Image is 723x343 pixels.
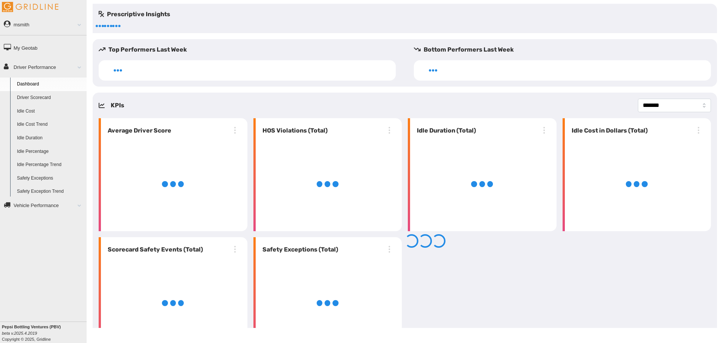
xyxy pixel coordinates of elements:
[111,101,124,110] h5: KPIs
[569,126,648,135] h6: Idle Cost in Dollars (Total)
[14,158,87,172] a: Idle Percentage Trend
[99,10,170,19] h5: Prescriptive Insights
[14,145,87,159] a: Idle Percentage
[14,91,87,105] a: Driver Scorecard
[14,172,87,185] a: Safety Exceptions
[2,331,37,335] i: beta v.2025.4.2019
[259,245,338,254] h6: Safety Exceptions (Total)
[99,45,402,54] h5: Top Performers Last Week
[259,126,328,135] h6: HOS Violations (Total)
[2,2,58,12] img: Gridline
[2,325,61,329] b: Pepsi Bottling Ventures (PBV)
[414,45,717,54] h5: Bottom Performers Last Week
[105,126,171,135] h6: Average Driver Score
[14,105,87,118] a: Idle Cost
[14,131,87,145] a: Idle Duration
[105,245,203,254] h6: Scorecard Safety Events (Total)
[14,118,87,131] a: Idle Cost Trend
[14,185,87,198] a: Safety Exception Trend
[414,126,476,135] h6: Idle Duration (Total)
[14,78,87,91] a: Dashboard
[2,324,87,342] div: Copyright © 2025, Gridline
